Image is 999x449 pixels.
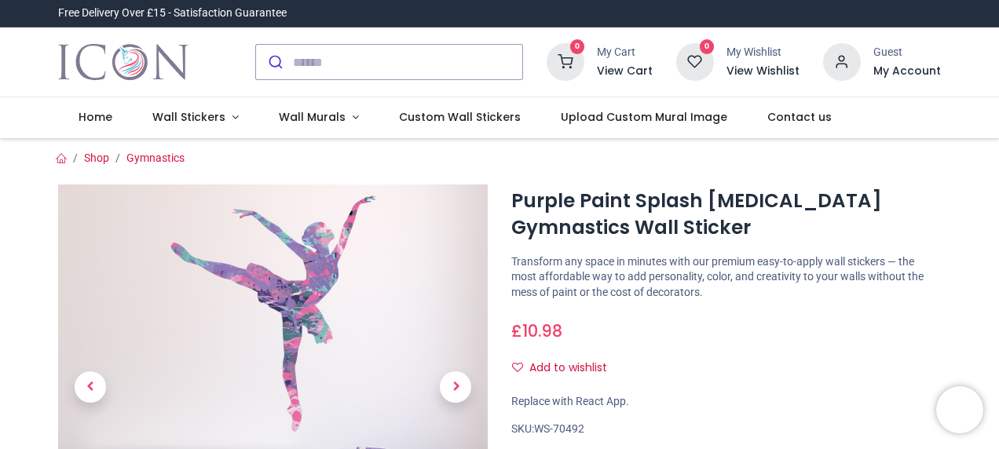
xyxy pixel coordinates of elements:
button: Add to wishlistAdd to wishlist [511,355,620,381]
a: View Cart [597,64,653,79]
div: My Cart [597,45,653,60]
sup: 0 [700,39,715,54]
a: My Account [873,64,941,79]
sup: 0 [570,39,585,54]
span: Custom Wall Stickers [399,109,521,125]
span: 10.98 [522,319,562,342]
span: Home [79,109,112,125]
a: Gymnastics [126,151,185,164]
a: Wall Stickers [133,97,259,138]
button: Submit [256,45,293,79]
a: Wall Murals [258,97,379,138]
div: My Wishlist [726,45,800,60]
span: Wall Murals [279,109,346,125]
div: Guest [873,45,941,60]
a: Logo of Icon Wall Stickers [58,40,188,84]
a: 0 [676,55,714,68]
span: Next [440,371,471,403]
span: WS-70492 [534,422,584,435]
span: Wall Stickers [152,109,225,125]
div: Replace with React App. [511,394,941,410]
span: Contact us [767,109,832,125]
div: SKU: [511,422,941,437]
span: £ [511,319,562,342]
a: View Wishlist [726,64,800,79]
a: 0 [547,55,584,68]
p: Transform any space in minutes with our premium easy-to-apply wall stickers — the most affordable... [511,254,941,301]
a: Shop [84,151,109,164]
span: Previous [75,371,106,403]
img: Icon Wall Stickers [58,40,188,84]
span: Upload Custom Mural Image [561,109,727,125]
h1: Purple Paint Splash [MEDICAL_DATA] Gymnastics Wall Sticker [511,188,941,242]
i: Add to wishlist [512,362,523,373]
iframe: Brevo live chat [936,386,983,433]
div: Free Delivery Over £15 - Satisfaction Guarantee [58,5,287,21]
iframe: Customer reviews powered by Trustpilot [611,5,941,21]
